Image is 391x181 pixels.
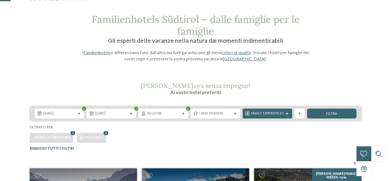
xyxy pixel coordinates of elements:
[78,50,313,62] p: I si differenziano l’uno dall’altro ma tutti garantiscono gli stessi . Trovate l’hotel per famigl...
[223,57,266,61] a: [GEOGRAPHIC_DATA]
[251,111,283,116] span: Family Experiences
[356,161,357,166] span: /
[108,38,283,44] span: Gli esperti delle vacanze nella natura dai momenti indimenticabili
[147,111,179,116] span: Regione
[354,161,356,166] span: 8
[30,147,74,151] span: Rimuovi tutti i filtri
[83,51,110,55] a: Familienhotels
[199,111,232,116] span: I miei desideri
[141,82,250,89] span: [PERSON_NAME] ora senza impegno!
[92,13,300,37] span: Familienhotels Südtirol – dalle famiglie per le famiglie
[95,111,127,116] span: [DATE]
[43,111,75,116] span: [DATE]
[326,112,337,116] span: filtra
[30,125,54,129] span: Filtrato per:
[170,90,221,95] span: Ai vostri hotel preferiti
[33,136,70,140] span: Orario d'apertura
[84,136,104,140] span: Dolomiti
[222,51,251,55] a: criteri di qualità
